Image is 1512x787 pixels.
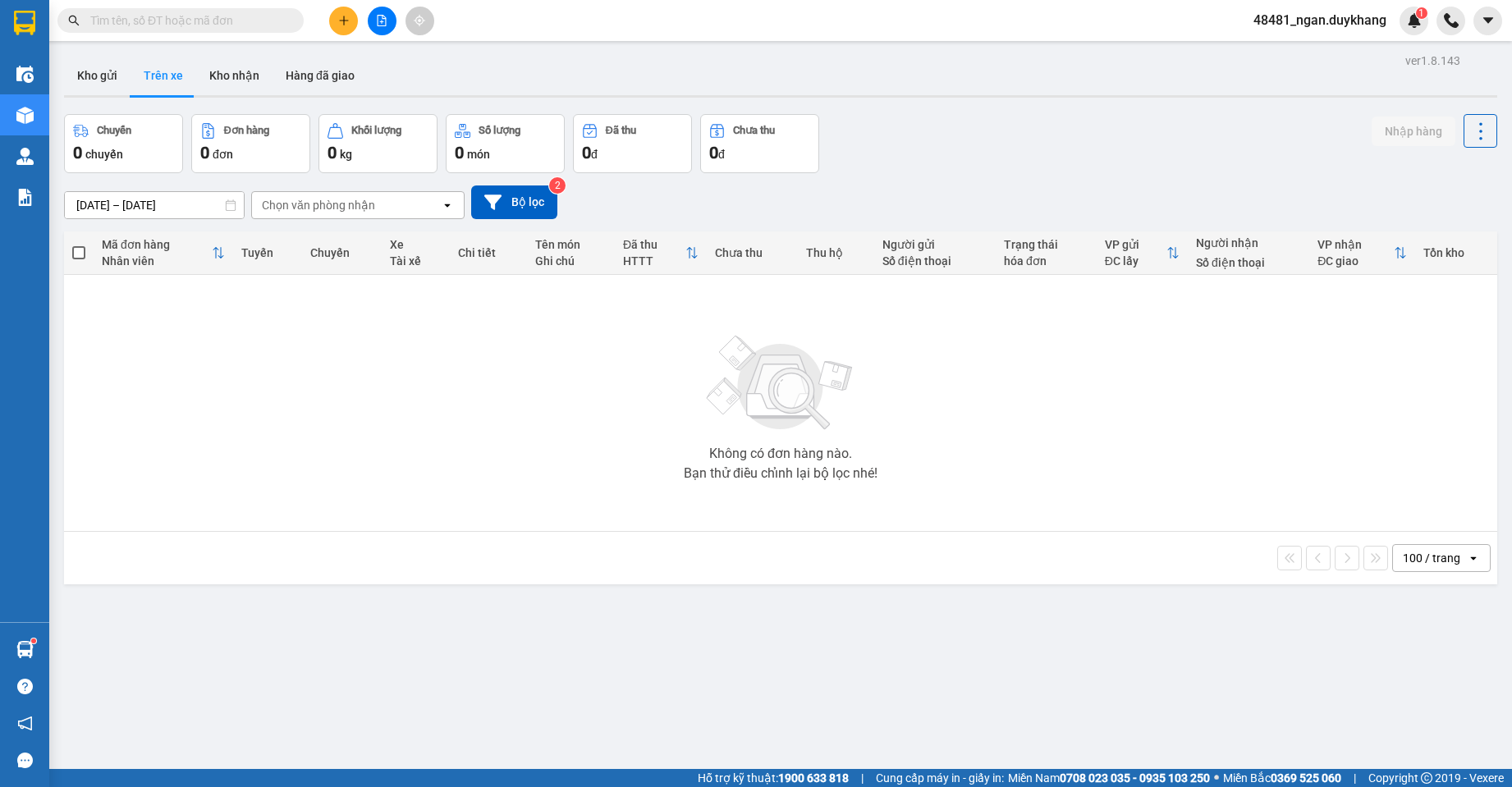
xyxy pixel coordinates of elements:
[338,15,350,26] span: plus
[262,197,375,213] div: Chọn văn phòng nhận
[1354,769,1356,787] span: |
[16,107,34,124] img: warehouse-icon
[1421,772,1432,784] span: copyright
[535,238,607,251] div: Tên món
[699,326,863,441] img: svg+xml;base64,PHN2ZyBjbGFzcz0ibGlzdC1wbHVnX19zdmciIHhtbG5zPSJodHRwOi8vd3d3LnczLm9yZy8yMDAwL3N2Zy...
[1214,775,1219,781] span: ⚪️
[882,238,987,251] div: Người gửi
[1372,117,1455,146] button: Nhập hàng
[591,148,598,161] span: đ
[1196,256,1301,269] div: Số điện thoại
[1405,52,1460,70] div: ver 1.8.143
[1060,771,1210,785] strong: 0708 023 035 - 0935 103 250
[64,114,183,173] button: Chuyến0chuyến
[471,185,557,219] button: Bộ lọc
[446,114,565,173] button: Số lượng0món
[1105,238,1166,251] div: VP gửi
[241,246,294,259] div: Tuyến
[16,189,34,206] img: solution-icon
[102,238,212,251] div: Mã đơn hàng
[806,246,866,259] div: Thu hộ
[390,238,442,251] div: Xe
[1105,254,1166,268] div: ĐC lấy
[329,7,358,35] button: plus
[200,143,209,162] span: 0
[94,231,233,275] th: Toggle SortBy
[17,679,33,694] span: question-circle
[191,114,310,173] button: Đơn hàng0đơn
[778,771,849,785] strong: 1900 633 818
[310,246,373,259] div: Chuyến
[698,769,849,787] span: Hỗ trợ kỹ thuật:
[405,7,434,35] button: aim
[414,15,425,26] span: aim
[733,125,775,136] div: Chưa thu
[1004,238,1088,251] div: Trạng thái
[16,641,34,658] img: warehouse-icon
[1416,7,1427,19] sup: 1
[606,125,636,136] div: Đã thu
[31,638,36,643] sup: 1
[882,254,987,268] div: Số điện thoại
[1317,238,1394,251] div: VP nhận
[1423,246,1489,259] div: Tồn kho
[14,11,35,35] img: logo-vxr
[623,238,685,251] div: Đã thu
[376,15,387,26] span: file-add
[1223,769,1341,787] span: Miền Bắc
[17,753,33,768] span: message
[1097,231,1188,275] th: Toggle SortBy
[102,254,212,268] div: Nhân viên
[1473,7,1502,35] button: caret-down
[16,148,34,165] img: warehouse-icon
[196,56,273,95] button: Kho nhận
[715,246,790,259] div: Chưa thu
[85,148,123,161] span: chuyến
[1444,13,1459,28] img: phone-icon
[582,143,591,162] span: 0
[351,125,401,136] div: Khối lượng
[390,254,442,268] div: Tài xế
[709,447,852,460] div: Không có đơn hàng nào.
[73,143,82,162] span: 0
[17,716,33,731] span: notification
[455,143,464,162] span: 0
[328,143,337,162] span: 0
[467,148,490,161] span: món
[1309,231,1415,275] th: Toggle SortBy
[273,56,368,95] button: Hàng đã giao
[535,254,607,268] div: Ghi chú
[131,56,196,95] button: Trên xe
[458,246,519,259] div: Chi tiết
[1271,771,1341,785] strong: 0369 525 060
[1407,13,1422,28] img: icon-new-feature
[573,114,692,173] button: Đã thu0đ
[1418,7,1424,19] span: 1
[876,769,1004,787] span: Cung cấp máy in - giấy in:
[615,231,707,275] th: Toggle SortBy
[97,125,131,136] div: Chuyến
[1004,254,1088,268] div: hóa đơn
[340,148,352,161] span: kg
[213,148,233,161] span: đơn
[1008,769,1210,787] span: Miền Nam
[1467,551,1480,565] svg: open
[318,114,438,173] button: Khối lượng0kg
[861,769,864,787] span: |
[90,11,284,30] input: Tìm tên, số ĐT hoặc mã đơn
[16,66,34,83] img: warehouse-icon
[68,15,80,26] span: search
[479,125,520,136] div: Số lượng
[65,192,244,218] input: Select a date range.
[1240,10,1400,30] span: 48481_ngan.duykhang
[1403,550,1460,566] div: 100 / trang
[368,7,396,35] button: file-add
[684,467,877,480] div: Bạn thử điều chỉnh lại bộ lọc nhé!
[718,148,725,161] span: đ
[1317,254,1394,268] div: ĐC giao
[700,114,819,173] button: Chưa thu0đ
[441,199,454,212] svg: open
[623,254,685,268] div: HTTT
[64,56,131,95] button: Kho gửi
[709,143,718,162] span: 0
